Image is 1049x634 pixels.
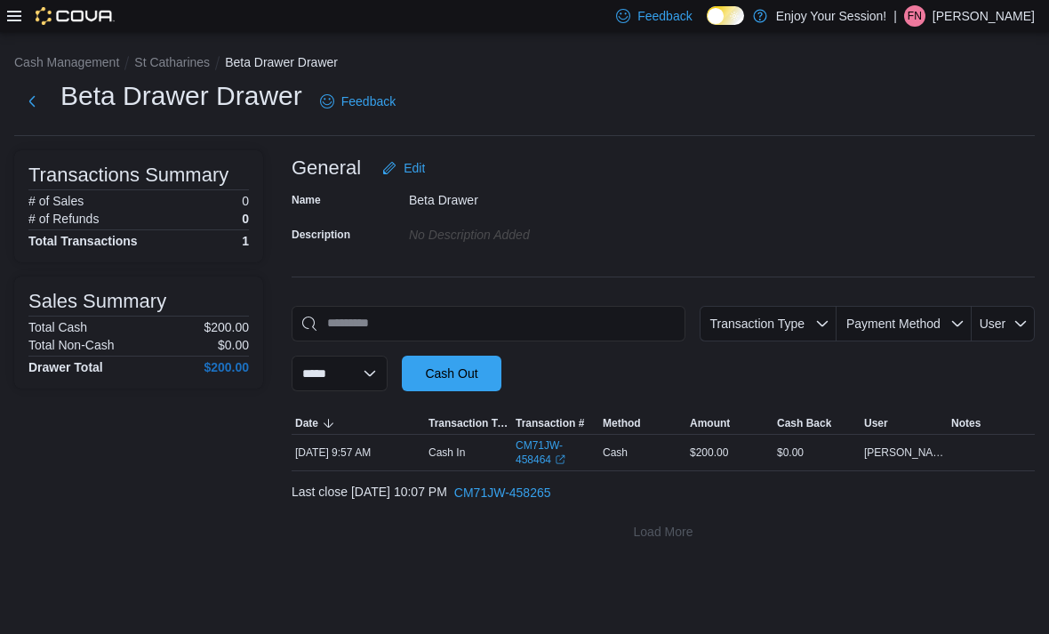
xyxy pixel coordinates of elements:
[690,416,730,430] span: Amount
[454,484,551,502] span: CM71JW-458265
[512,413,599,434] button: Transaction #
[242,212,249,226] p: 0
[599,413,686,434] button: Method
[225,55,338,69] button: Beta Drawer Drawer
[292,514,1035,550] button: Load More
[893,5,897,27] p: |
[516,438,596,467] a: CM71JW-458464External link
[204,360,249,374] h4: $200.00
[603,416,641,430] span: Method
[14,53,1035,75] nav: An example of EuiBreadcrumbs
[218,338,249,352] p: $0.00
[204,320,249,334] p: $200.00
[972,306,1035,341] button: User
[603,445,628,460] span: Cash
[28,194,84,208] h6: # of Sales
[292,413,425,434] button: Date
[864,416,888,430] span: User
[14,55,119,69] button: Cash Management
[634,523,693,541] span: Load More
[933,5,1035,27] p: [PERSON_NAME]
[709,317,805,331] span: Transaction Type
[773,442,861,463] div: $0.00
[292,193,321,207] label: Name
[690,445,728,460] span: $200.00
[292,442,425,463] div: [DATE] 9:57 AM
[776,5,887,27] p: Enjoy Your Session!
[295,416,318,430] span: Date
[904,5,925,27] div: Fabio Nocita
[242,194,249,208] p: 0
[777,416,831,430] span: Cash Back
[14,84,50,119] button: Next
[28,234,138,248] h4: Total Transactions
[134,55,210,69] button: St Catharines
[409,186,647,207] div: Beta Drawer
[425,365,477,382] span: Cash Out
[28,212,99,226] h6: # of Refunds
[428,445,465,460] p: Cash In
[28,291,166,312] h3: Sales Summary
[908,5,922,27] span: FN
[313,84,403,119] a: Feedback
[375,150,432,186] button: Edit
[951,416,981,430] span: Notes
[516,416,584,430] span: Transaction #
[980,317,1006,331] span: User
[555,454,565,465] svg: External link
[28,165,228,186] h3: Transactions Summary
[773,413,861,434] button: Cash Back
[837,306,972,341] button: Payment Method
[242,234,249,248] h4: 1
[292,157,361,179] h3: General
[28,338,115,352] h6: Total Non-Cash
[404,159,425,177] span: Edit
[60,78,302,114] h1: Beta Drawer Drawer
[36,7,115,25] img: Cova
[28,360,103,374] h4: Drawer Total
[292,475,1035,510] div: Last close [DATE] 10:07 PM
[707,6,744,25] input: Dark Mode
[425,413,512,434] button: Transaction Type
[447,475,558,510] button: CM71JW-458265
[864,445,944,460] span: [PERSON_NAME]
[707,25,708,26] span: Dark Mode
[846,317,941,331] span: Payment Method
[28,320,87,334] h6: Total Cash
[402,356,501,391] button: Cash Out
[637,7,692,25] span: Feedback
[341,92,396,110] span: Feedback
[948,413,1035,434] button: Notes
[686,413,773,434] button: Amount
[292,228,350,242] label: Description
[409,221,647,242] div: No Description added
[428,416,508,430] span: Transaction Type
[292,306,685,341] input: This is a search bar. As you type, the results lower in the page will automatically filter.
[700,306,837,341] button: Transaction Type
[861,413,948,434] button: User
